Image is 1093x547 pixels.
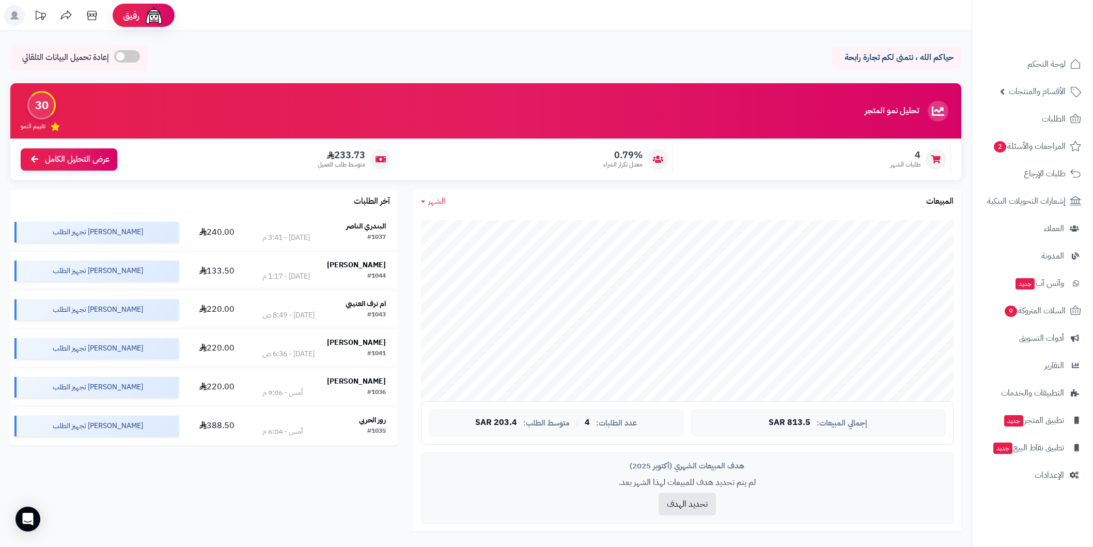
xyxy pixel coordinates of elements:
[367,388,386,398] div: #1036
[659,493,716,515] button: تحديد الهدف
[1024,166,1066,181] span: طلبات الإرجاع
[262,349,315,359] div: [DATE] - 6:36 ص
[978,161,1087,186] a: طلبات الإرجاع
[603,149,643,161] span: 0.79%
[1016,278,1035,290] span: جديد
[978,216,1087,241] a: العملاء
[354,197,390,206] h3: آخر الطلبات
[21,122,45,131] span: تقييم النمو
[978,435,1087,460] a: تطبيق نقاط البيعجديد
[45,154,110,165] span: عرض التحليل الكامل
[978,408,1087,433] a: تطبيق المتجرجديد
[262,427,303,437] div: أمس - 6:04 م
[367,233,386,243] div: #1037
[926,197,954,206] h3: المبيعات
[14,377,179,398] div: [PERSON_NAME] تجهيز الطلب
[359,415,386,426] strong: روز الحربي
[978,326,1087,351] a: أدوات التسويق
[1005,306,1017,317] span: 9
[262,388,303,398] div: أمس - 9:06 م
[978,107,1087,131] a: الطلبات
[1004,415,1023,427] span: جديد
[1041,249,1064,263] span: المدونة
[367,349,386,359] div: #1041
[475,418,517,428] span: 203.4 SAR
[993,443,1012,454] span: جديد
[978,381,1087,405] a: التطبيقات والخدمات
[262,310,315,321] div: [DATE] - 8:49 ص
[978,134,1087,159] a: المراجعات والأسئلة2
[994,141,1006,153] span: 2
[318,149,365,161] span: 233.73
[978,52,1087,77] a: لوحة التحكم
[992,440,1064,455] span: تطبيق نقاط البيع
[27,5,53,28] a: تحديثات المنصة
[596,419,637,428] span: عدد الطلبات:
[14,338,179,359] div: [PERSON_NAME] تجهيز الطلب
[1014,276,1064,291] span: وآتس آب
[891,149,920,161] span: 4
[346,298,386,309] strong: ام ترف العتيبي
[978,463,1087,488] a: الإعدادات
[978,298,1087,323] a: السلات المتروكة9
[585,418,590,428] span: 4
[1003,413,1064,428] span: تطبيق المتجر
[603,160,643,169] span: معدل تكرار الشراء
[1009,84,1066,99] span: الأقسام والمنتجات
[523,419,570,428] span: متوسط الطلب:
[21,148,117,171] a: عرض التحليل الكامل
[183,291,251,329] td: 220.00
[1035,468,1064,482] span: الإعدادات
[22,52,109,64] span: إعادة تحميل البيانات التلقائي
[428,195,445,207] span: الشهر
[183,252,251,290] td: 133.50
[1042,112,1066,126] span: الطلبات
[367,310,386,321] div: #1043
[978,244,1087,268] a: المدونة
[327,376,386,387] strong: [PERSON_NAME]
[183,213,251,251] td: 240.00
[1044,358,1064,373] span: التقارير
[1027,57,1066,71] span: لوحة التحكم
[840,52,954,64] p: حياكم الله ، نتمنى لكم تجارة رابحة
[327,337,386,348] strong: [PERSON_NAME]
[1004,303,1066,318] span: السلات المتروكة
[576,419,579,427] span: |
[1001,386,1064,400] span: التطبيقات والخدمات
[183,407,251,445] td: 388.50
[123,9,139,22] span: رفيق
[891,160,920,169] span: طلبات الشهر
[978,353,1087,378] a: التقارير
[978,189,1087,214] a: إشعارات التحويلات البنكية
[183,368,251,406] td: 220.00
[318,160,365,169] span: متوسط طلب العميل
[14,299,179,320] div: [PERSON_NAME] تجهيز الطلب
[262,271,310,282] div: [DATE] - 1:17 م
[993,139,1066,154] span: المراجعات والأسئلة
[1019,331,1064,345] span: أدوات التسويق
[367,271,386,282] div: #1044
[769,418,810,428] span: 813.5 SAR
[367,427,386,437] div: #1035
[14,416,179,436] div: [PERSON_NAME] تجهيز الطلب
[1023,26,1083,48] img: logo-2.png
[421,195,445,207] a: الشهر
[262,233,310,243] div: [DATE] - 3:41 م
[346,221,386,232] strong: البندري الناصر
[1044,221,1064,236] span: العملاء
[14,222,179,242] div: [PERSON_NAME] تجهيز الطلب
[817,419,867,428] span: إجمالي المبيعات:
[987,194,1066,208] span: إشعارات التحويلات البنكية
[14,261,179,281] div: [PERSON_NAME] تجهيز الطلب
[327,260,386,270] strong: [PERSON_NAME]
[865,107,919,116] h3: تحليل نمو المتجر
[183,329,251,368] td: 220.00
[978,271,1087,296] a: وآتس آبجديد
[15,507,40,531] div: Open Intercom Messenger
[429,477,945,489] p: لم يتم تحديد هدف للمبيعات لهذا الشهر بعد.
[144,5,164,26] img: ai-face.png
[429,461,945,472] div: هدف المبيعات الشهري (أكتوبر 2025)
